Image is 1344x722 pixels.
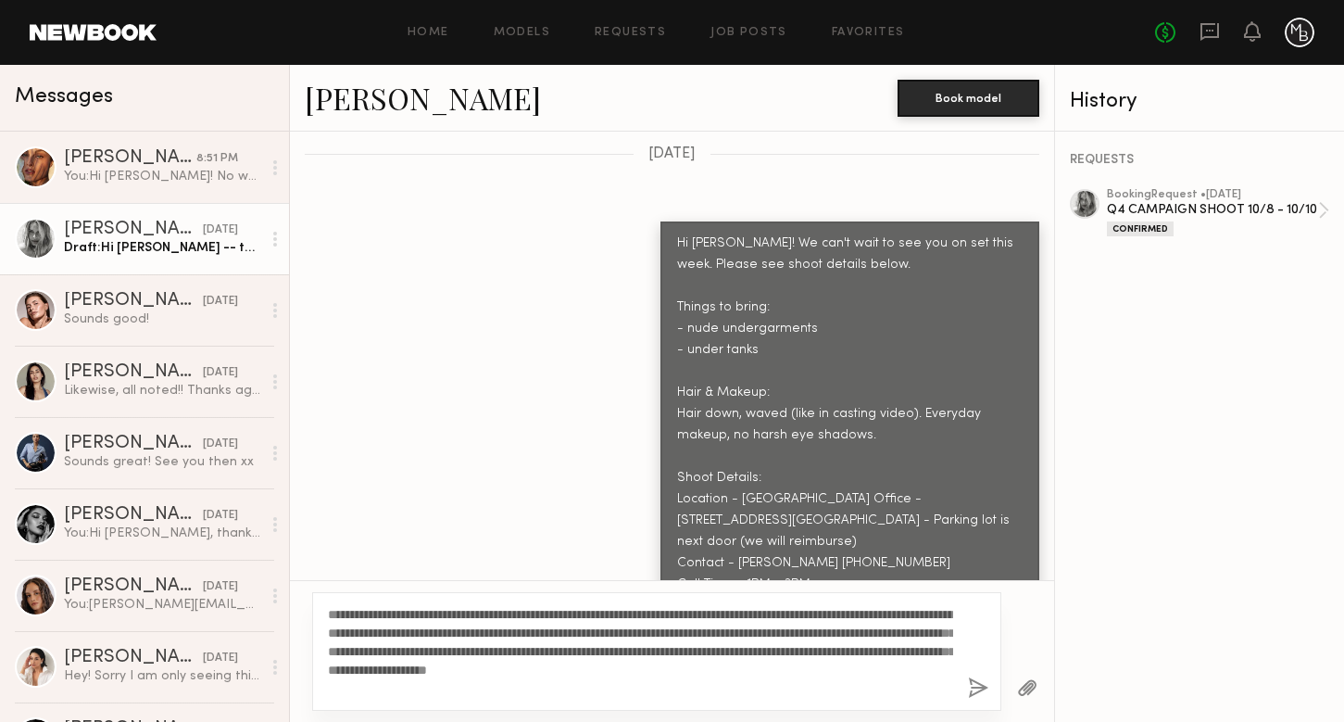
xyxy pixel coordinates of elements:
[203,293,238,310] div: [DATE]
[203,578,238,596] div: [DATE]
[494,27,550,39] a: Models
[203,222,238,239] div: [DATE]
[64,292,203,310] div: [PERSON_NAME]
[203,650,238,667] div: [DATE]
[64,435,203,453] div: [PERSON_NAME]
[64,382,261,399] div: Likewise, all noted!! Thanks again for having me 🫶🏽
[832,27,905,39] a: Favorites
[64,525,261,542] div: You: Hi [PERSON_NAME], thank you for informing us. Our casting closed for this [DATE]. But I am m...
[64,453,261,471] div: Sounds great! See you then xx
[64,310,261,328] div: Sounds good!
[710,27,787,39] a: Job Posts
[408,27,449,39] a: Home
[64,149,196,168] div: [PERSON_NAME]
[898,80,1039,117] button: Book model
[15,86,113,108] span: Messages
[1107,201,1318,219] div: Q4 CAMPAIGN SHOOT 10/8 - 10/10
[64,577,203,596] div: [PERSON_NAME]
[64,221,203,239] div: [PERSON_NAME]
[196,150,238,168] div: 8:51 PM
[64,667,261,685] div: Hey! Sorry I am only seeing this now. I am definitely interested. Is the shoot a few days?
[64,506,203,525] div: [PERSON_NAME]
[203,364,238,382] div: [DATE]
[203,507,238,525] div: [DATE]
[677,234,1023,616] div: Hi [PERSON_NAME]! We can't wait to see you on set this week. Please see shoot details below. Thin...
[648,146,696,162] span: [DATE]
[595,27,666,39] a: Requests
[305,78,541,118] a: [PERSON_NAME]
[64,168,261,185] div: You: Hi [PERSON_NAME]! No worries at all -- thank you so much for following up with us. We will s...
[203,436,238,453] div: [DATE]
[1070,91,1329,112] div: History
[1107,222,1174,236] div: Confirmed
[1107,189,1329,236] a: bookingRequest •[DATE]Q4 CAMPAIGN SHOOT 10/8 - 10/10Confirmed
[64,596,261,614] div: You: [PERSON_NAME][EMAIL_ADDRESS][DOMAIN_NAME] is great
[64,649,203,667] div: [PERSON_NAME]
[64,239,261,257] div: Draft: Hi [PERSON_NAME] -- thank you for updating.
[64,363,203,382] div: [PERSON_NAME]
[1107,189,1318,201] div: booking Request • [DATE]
[1070,154,1329,167] div: REQUESTS
[898,89,1039,105] a: Book model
